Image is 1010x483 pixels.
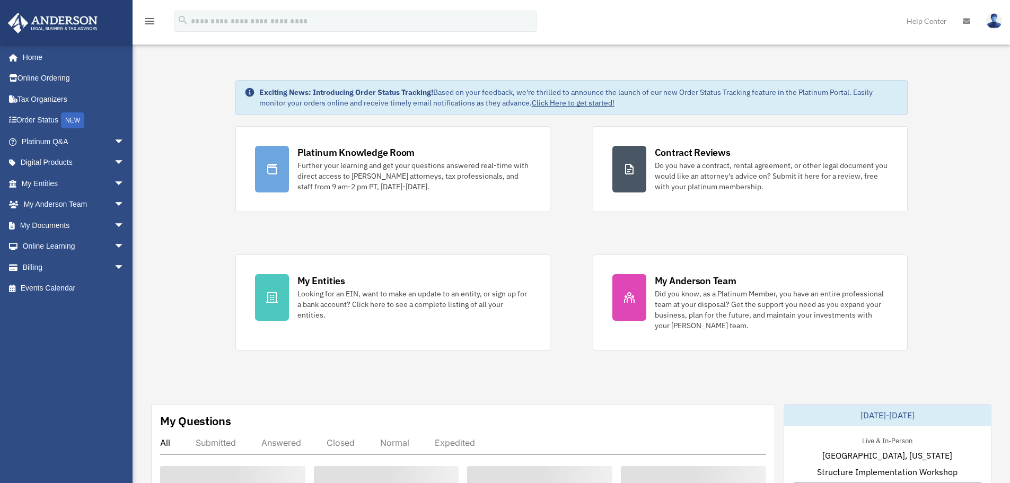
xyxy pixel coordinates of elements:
div: Closed [327,437,355,448]
div: Based on your feedback, we're thrilled to announce the launch of our new Order Status Tracking fe... [259,87,899,108]
div: All [160,437,170,448]
a: Order StatusNEW [7,110,140,131]
div: Looking for an EIN, want to make an update to an entity, or sign up for a bank account? Click her... [297,288,531,320]
span: arrow_drop_down [114,131,135,153]
div: My Anderson Team [655,274,736,287]
i: search [177,14,189,26]
a: Home [7,47,135,68]
span: arrow_drop_down [114,152,135,174]
span: arrow_drop_down [114,236,135,258]
a: Click Here to get started! [532,98,614,108]
div: Answered [261,437,301,448]
span: arrow_drop_down [114,257,135,278]
div: NEW [61,112,84,128]
div: My Entities [297,274,345,287]
a: Events Calendar [7,278,140,299]
span: arrow_drop_down [114,194,135,216]
div: Further your learning and get your questions answered real-time with direct access to [PERSON_NAM... [297,160,531,192]
strong: Exciting News: Introducing Order Status Tracking! [259,87,433,97]
span: arrow_drop_down [114,173,135,195]
a: menu [143,19,156,28]
div: Submitted [196,437,236,448]
img: User Pic [986,13,1002,29]
a: Platinum Knowledge Room Further your learning and get your questions answered real-time with dire... [235,126,550,212]
a: My Anderson Teamarrow_drop_down [7,194,140,215]
a: Online Ordering [7,68,140,89]
span: Structure Implementation Workshop [817,466,958,478]
i: menu [143,15,156,28]
div: Expedited [435,437,475,448]
a: My Entitiesarrow_drop_down [7,173,140,194]
img: Anderson Advisors Platinum Portal [5,13,101,33]
span: [GEOGRAPHIC_DATA], [US_STATE] [822,449,952,462]
a: Contract Reviews Do you have a contract, rental agreement, or other legal document you would like... [593,126,908,212]
div: [DATE]-[DATE] [784,405,991,426]
div: Platinum Knowledge Room [297,146,415,159]
div: Do you have a contract, rental agreement, or other legal document you would like an attorney's ad... [655,160,888,192]
a: My Entities Looking for an EIN, want to make an update to an entity, or sign up for a bank accoun... [235,254,550,350]
a: Tax Organizers [7,89,140,110]
div: Did you know, as a Platinum Member, you have an entire professional team at your disposal? Get th... [655,288,888,331]
a: My Anderson Team Did you know, as a Platinum Member, you have an entire professional team at your... [593,254,908,350]
div: Normal [380,437,409,448]
a: Digital Productsarrow_drop_down [7,152,140,173]
div: Contract Reviews [655,146,731,159]
a: Online Learningarrow_drop_down [7,236,140,257]
div: My Questions [160,413,231,429]
span: arrow_drop_down [114,215,135,236]
a: Platinum Q&Aarrow_drop_down [7,131,140,152]
div: Live & In-Person [854,434,921,445]
a: Billingarrow_drop_down [7,257,140,278]
a: My Documentsarrow_drop_down [7,215,140,236]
